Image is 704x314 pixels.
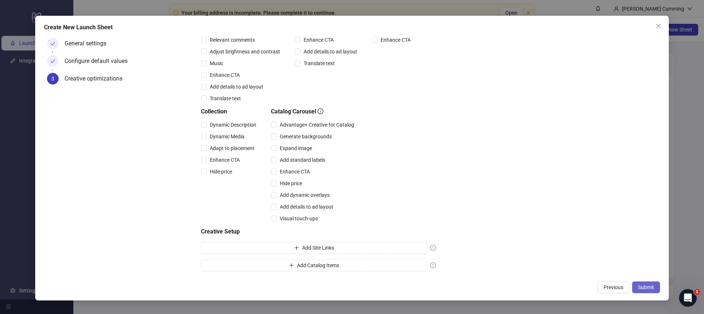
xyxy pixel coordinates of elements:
[207,48,283,56] span: Adjust brightness and contrast
[207,156,243,164] span: Enhance CTA
[50,59,55,64] span: check
[301,48,360,56] span: Add details to ad layout
[201,227,436,236] h5: Creative Setup
[277,132,335,141] span: Generate backgrounds
[207,94,244,102] span: Translate text
[207,132,247,141] span: Dynamic Media
[201,242,427,254] button: Add Site Links
[430,245,436,251] span: exclamation-circle
[638,284,654,290] span: Submit
[207,59,226,67] span: Music
[207,36,258,44] span: Relevant comments
[632,281,660,293] button: Submit
[201,107,259,116] h5: Collection
[301,36,337,44] span: Enhance CTA
[201,259,427,271] button: Add Catalog Items
[50,41,55,46] span: check
[289,263,294,268] span: plus
[302,245,334,251] span: Add Site Links
[65,73,128,85] div: Creative optimizations
[694,289,700,295] span: 1
[277,179,305,187] span: Hide price
[679,289,697,307] iframe: Intercom live chat
[207,144,257,152] span: Adapt to placement
[277,203,336,211] span: Add details to ad layout
[301,59,338,67] span: Translate text
[277,121,357,129] span: Advantage+ Creative for Catalog
[656,23,661,29] span: close
[277,191,333,199] span: Add dynamic overlays
[277,168,313,176] span: Enhance CTA
[207,71,243,79] span: Enhance CTA
[604,284,623,290] span: Previous
[207,121,259,129] span: Dynamic Description
[271,107,357,116] h5: Catalog Carousel
[297,262,339,268] span: Add Catalog Items
[44,23,660,32] div: Create New Launch Sheet
[294,245,299,250] span: plus
[207,83,266,91] span: Add details to ad layout
[65,38,112,49] div: General settings
[430,262,436,268] span: exclamation-circle
[65,55,133,67] div: Configure default values
[277,144,315,152] span: Expand image
[653,20,664,32] button: Close
[378,36,414,44] span: Enhance CTA
[51,76,54,82] span: 3
[207,168,235,176] span: Hide price
[598,281,629,293] button: Previous
[318,108,323,114] span: info-circle
[277,156,328,164] span: Add standard labels
[277,214,321,223] span: Visual touch-ups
